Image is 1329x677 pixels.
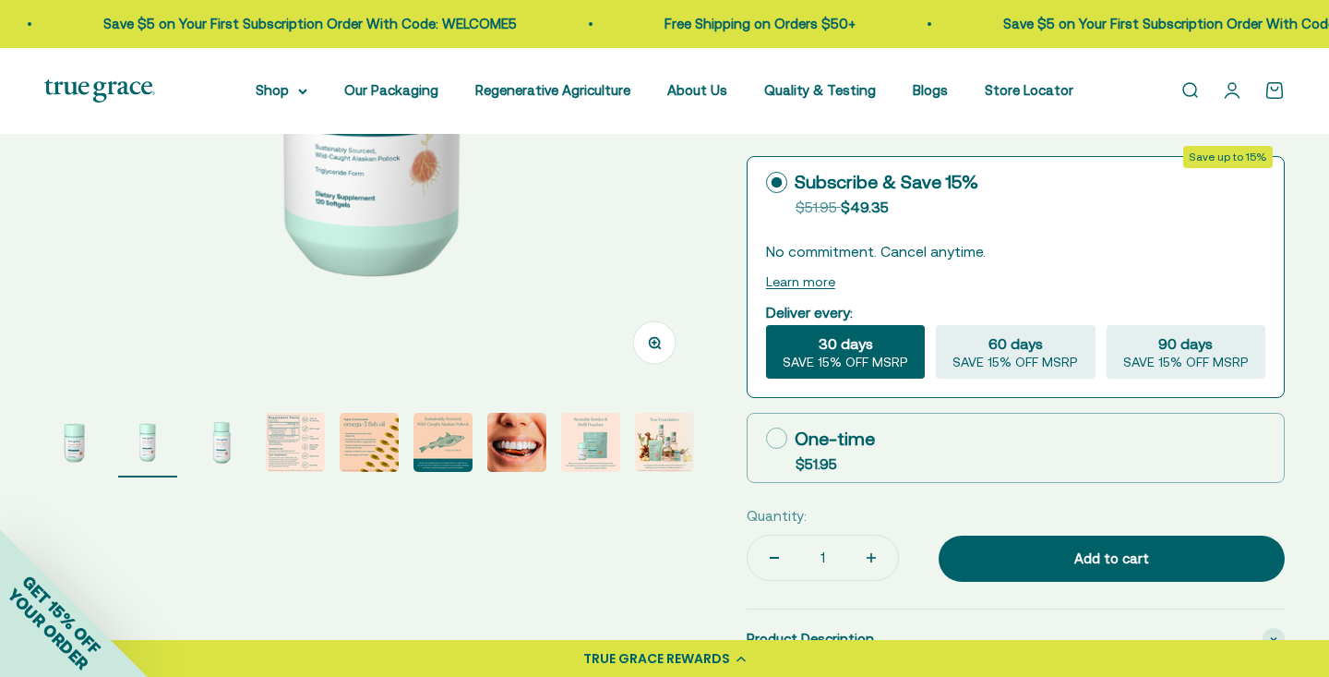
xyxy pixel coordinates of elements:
[655,16,846,31] a: Free Shipping on Orders $50+
[747,505,807,527] label: Quantity:
[475,82,630,98] a: Regenerative Agriculture
[747,610,1285,669] summary: Product Description
[748,536,801,580] button: Decrease quantity
[635,413,694,478] button: Go to item 9
[4,585,92,673] span: YOUR ORDER
[764,82,876,98] a: Quality & Testing
[561,413,620,478] button: Go to item 8
[635,413,694,472] img: Our full product line provides a robust and comprehensive offering for a true foundation of healt...
[344,82,438,98] a: Our Packaging
[94,13,508,35] p: Save $5 on Your First Subscription Order With Code: WELCOME5
[913,82,948,98] a: Blogs
[667,82,727,98] a: About Us
[487,413,546,478] button: Go to item 7
[985,82,1073,98] a: Store Locator
[118,413,177,478] button: Go to item 2
[561,413,620,472] img: When you opt for our refill pouches instead of buying a whole new bottle every time you buy suppl...
[413,413,473,472] img: Our fish oil is traceable back to the specific fishery it came form, so you can check that it mee...
[487,413,546,472] img: Alaskan Pollock live a short life and do not bio-accumulate heavy metals and toxins the way older...
[192,413,251,472] img: Omega-3 Fish Oil
[266,413,325,478] button: Go to item 4
[118,413,177,472] img: Omega-3 Fish Oil
[583,649,730,669] div: TRUE GRACE REWARDS
[976,548,1248,570] div: Add to cart
[939,536,1285,582] button: Add to cart
[256,79,307,102] summary: Shop
[44,413,103,472] img: Omega-3 Fish Oil for Brain, Heart, and Immune Health* Sustainably sourced, wild-caught Alaskan fi...
[844,536,898,580] button: Increase quantity
[747,628,874,650] span: Product Description
[266,413,325,472] img: We source our fish oil from Alaskan Pollock that have been freshly caught for human consumption i...
[340,413,399,478] button: Go to item 5
[44,413,103,478] button: Go to item 1
[413,413,473,478] button: Go to item 6
[192,413,251,478] button: Go to item 3
[340,413,399,472] img: - Sustainably sourced, wild-caught Alaskan fish - Provides 1400 mg of the essential fatty Acids E...
[18,572,104,658] span: GET 15% OFF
